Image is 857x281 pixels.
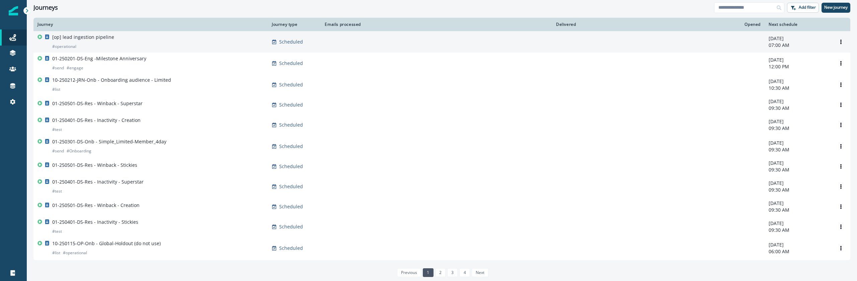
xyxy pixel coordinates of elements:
[52,65,64,71] p: # send
[836,161,846,171] button: Options
[33,4,58,11] h1: Journeys
[52,117,141,124] p: 01-250401-DS-Res - Inactivity - Creation
[279,183,303,190] p: Scheduled
[369,22,576,27] div: Delivered
[52,100,143,107] p: 01-250501-DS-Res - Winback - Superstar
[272,22,314,27] div: Journey type
[52,148,64,154] p: # send
[33,95,850,114] a: 01-250501-DS-Res - Winback - SuperstarScheduled-[DATE]09:30 AMOptions
[52,34,114,41] p: [op] lead ingestion pipeline
[52,77,171,83] p: 10-250212-JRN-Onb - Onboarding audience - Limited
[395,268,488,277] ul: Pagination
[769,146,828,153] p: 09:30 AM
[836,182,846,192] button: Options
[33,136,850,157] a: 01-250301-DS-Onb - Simple_Limited-Member_4day#send#OnboardingScheduled-[DATE]09:30 AMOptions
[279,39,303,45] p: Scheduled
[279,122,303,128] p: Scheduled
[33,216,850,237] a: 01-250401-DS-Res - Inactivity - Stickies#testScheduled-[DATE]09:30 AMOptions
[52,86,60,93] p: # list
[279,223,303,230] p: Scheduled
[769,166,828,173] p: 09:30 AM
[787,3,819,13] button: Add filter
[769,200,828,207] p: [DATE]
[824,5,848,10] p: New journey
[33,237,850,259] a: 10-250115-OP-Onb - Global-Holdout (do not use)#list#operationalScheduled-[DATE]06:00 AMOptions
[67,65,83,71] p: # engage
[836,120,846,130] button: Options
[52,126,62,133] p: # test
[435,268,446,277] a: Page 2
[769,118,828,125] p: [DATE]
[836,222,846,232] button: Options
[33,53,850,74] a: 01-250201-DS-Eng -Milestone Anniversary#send#engageScheduled-[DATE]12:00 PMOptions
[52,55,146,62] p: 01-250201-DS-Eng -Milestone Anniversary
[769,63,828,70] p: 12:00 PM
[52,219,138,225] p: 01-250401-DS-Res - Inactivity - Stickies
[459,268,470,277] a: Page 4
[584,22,761,27] div: Opened
[423,268,433,277] a: Page 1 is your current page
[472,268,488,277] a: Next page
[279,143,303,150] p: Scheduled
[9,6,18,15] img: Inflection
[769,160,828,166] p: [DATE]
[33,74,850,95] a: 10-250212-JRN-Onb - Onboarding audience - Limited#listScheduled-[DATE]10:30 AMOptions
[33,114,850,136] a: 01-250401-DS-Res - Inactivity - Creation#testScheduled-[DATE]09:30 AMOptions
[799,5,816,10] p: Add filter
[769,140,828,146] p: [DATE]
[63,250,87,256] p: # operational
[52,162,137,168] p: 01-250501-DS-Res - Winback - Stickies
[322,22,361,27] div: Emails processed
[67,148,91,154] p: # Onboarding
[769,227,828,233] p: 09:30 AM
[33,31,850,53] a: [op] lead ingestion pipeline#operationalScheduled-[DATE]07:00 AMOptions
[52,188,62,195] p: # test
[769,78,828,85] p: [DATE]
[769,180,828,187] p: [DATE]
[769,241,828,248] p: [DATE]
[279,60,303,67] p: Scheduled
[279,203,303,210] p: Scheduled
[836,100,846,110] button: Options
[769,220,828,227] p: [DATE]
[769,207,828,213] p: 09:30 AM
[279,81,303,88] p: Scheduled
[769,105,828,112] p: 09:30 AM
[279,163,303,170] p: Scheduled
[37,22,264,27] div: Journey
[52,228,62,235] p: # test
[822,3,850,13] button: New journey
[33,176,850,197] a: 01-250401-DS-Res - Inactivity - Superstar#testScheduled-[DATE]09:30 AMOptions
[836,141,846,151] button: Options
[52,250,60,256] p: # list
[769,85,828,91] p: 10:30 AM
[769,22,828,27] div: Next schedule
[769,187,828,193] p: 09:30 AM
[836,243,846,253] button: Options
[52,202,140,209] p: 01-250501-DS-Res - Winback - Creation
[769,125,828,132] p: 09:30 AM
[279,101,303,108] p: Scheduled
[52,240,161,247] p: 10-250115-OP-Onb - Global-Holdout (do not use)
[769,35,828,42] p: [DATE]
[279,245,303,252] p: Scheduled
[769,42,828,49] p: 07:00 AM
[447,268,458,277] a: Page 3
[836,202,846,212] button: Options
[52,138,166,145] p: 01-250301-DS-Onb - Simple_Limited-Member_4day
[52,179,144,185] p: 01-250401-DS-Res - Inactivity - Superstar
[33,197,850,216] a: 01-250501-DS-Res - Winback - CreationScheduled-[DATE]09:30 AMOptions
[769,248,828,255] p: 06:00 AM
[836,37,846,47] button: Options
[33,157,850,176] a: 01-250501-DS-Res - Winback - StickiesScheduled-[DATE]09:30 AMOptions
[836,80,846,90] button: Options
[769,57,828,63] p: [DATE]
[769,98,828,105] p: [DATE]
[33,259,850,278] a: 01-250711-DS-Onb - ICP Week 2 (all users)Scheduled-[DATE]08:30 AMOptions
[836,58,846,68] button: Options
[52,43,76,50] p: # operational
